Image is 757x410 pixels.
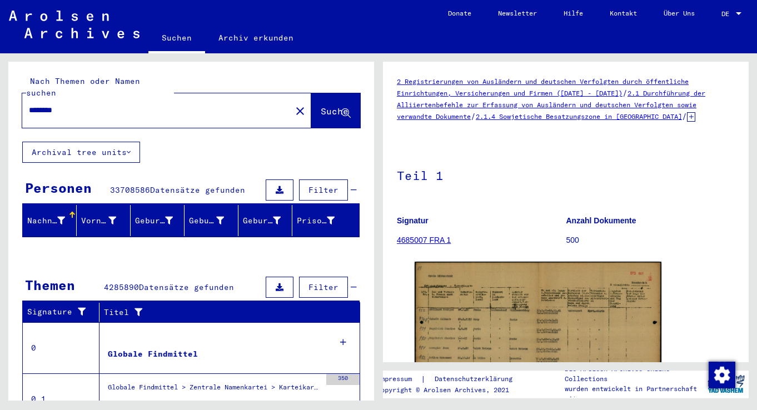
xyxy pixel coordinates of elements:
[135,215,173,227] div: Geburtsname
[27,303,102,321] div: Signature
[189,212,238,229] div: Geburt‏
[566,234,735,246] p: 500
[308,282,338,292] span: Filter
[289,99,311,122] button: Clear
[326,374,360,385] div: 350
[104,282,139,292] span: 4285890
[108,382,321,398] div: Globale Findmittel > Zentrale Namenkartei > Karteikarten, die im Rahmen der sequentiellen Massend...
[23,205,77,236] mat-header-cell: Nachname
[297,215,335,227] div: Prisoner #
[81,212,130,229] div: Vorname
[108,348,198,360] div: Globale Findmittel
[189,215,224,227] div: Geburt‏
[622,88,627,98] span: /
[238,205,292,236] mat-header-cell: Geburtsdatum
[709,362,735,388] img: Zustimmung ändern
[26,76,140,98] mat-label: Nach Themen oder Namen suchen
[139,282,234,292] span: Datensätze gefunden
[243,215,281,227] div: Geburtsdatum
[23,322,99,373] td: 0
[299,277,348,298] button: Filter
[150,185,245,195] span: Datensätze gefunden
[9,11,140,38] img: Arolsen_neg.svg
[397,89,705,121] a: 2.1 Durchführung der Alliiertenbefehle zur Erfassung von Ausländern und deutschen Verfolgten sowi...
[25,275,75,295] div: Themen
[299,179,348,201] button: Filter
[308,185,338,195] span: Filter
[293,104,307,118] mat-icon: close
[397,236,451,244] a: 4685007 FRA 1
[708,361,735,388] div: Zustimmung ändern
[292,205,359,236] mat-header-cell: Prisoner #
[377,385,526,395] p: Copyright © Arolsen Archives, 2021
[135,212,187,229] div: Geburtsname
[377,373,421,385] a: Impressum
[205,24,307,51] a: Archiv erkunden
[81,215,116,227] div: Vorname
[297,212,348,229] div: Prisoner #
[397,77,689,97] a: 2 Registrierungen von Ausländern und deutschen Verfolgten durch öffentliche Einrichtungen, Versic...
[426,373,526,385] a: Datenschutzerklärung
[471,111,476,121] span: /
[27,215,65,227] div: Nachname
[148,24,205,53] a: Suchen
[321,106,348,117] span: Suche
[682,111,687,121] span: /
[397,150,735,199] h1: Teil 1
[243,212,295,229] div: Geburtsdatum
[131,205,185,236] mat-header-cell: Geburtsname
[311,93,360,128] button: Suche
[110,185,150,195] span: 33708586
[705,370,747,398] img: yv_logo.png
[27,212,79,229] div: Nachname
[566,216,636,225] b: Anzahl Dokumente
[104,307,338,318] div: Titel
[25,178,92,198] div: Personen
[721,10,734,18] span: DE
[185,205,238,236] mat-header-cell: Geburt‏
[377,373,526,385] div: |
[565,384,703,404] p: wurden entwickelt in Partnerschaft mit
[397,216,429,225] b: Signatur
[565,364,703,384] p: Die Arolsen Archives Online-Collections
[27,306,91,318] div: Signature
[77,205,131,236] mat-header-cell: Vorname
[476,112,682,121] a: 2.1.4 Sowjetische Besatzungszone in [GEOGRAPHIC_DATA]
[104,303,349,321] div: Titel
[22,142,140,163] button: Archival tree units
